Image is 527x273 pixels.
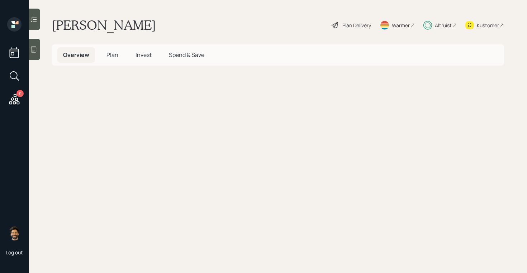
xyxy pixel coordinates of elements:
[136,51,152,59] span: Invest
[16,90,24,97] div: 11
[7,226,22,240] img: eric-schwartz-headshot.png
[477,21,499,29] div: Kustomer
[63,51,89,59] span: Overview
[342,21,371,29] div: Plan Delivery
[52,17,156,33] h1: [PERSON_NAME]
[106,51,118,59] span: Plan
[392,21,410,29] div: Warmer
[169,51,204,59] span: Spend & Save
[6,249,23,256] div: Log out
[435,21,452,29] div: Altruist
